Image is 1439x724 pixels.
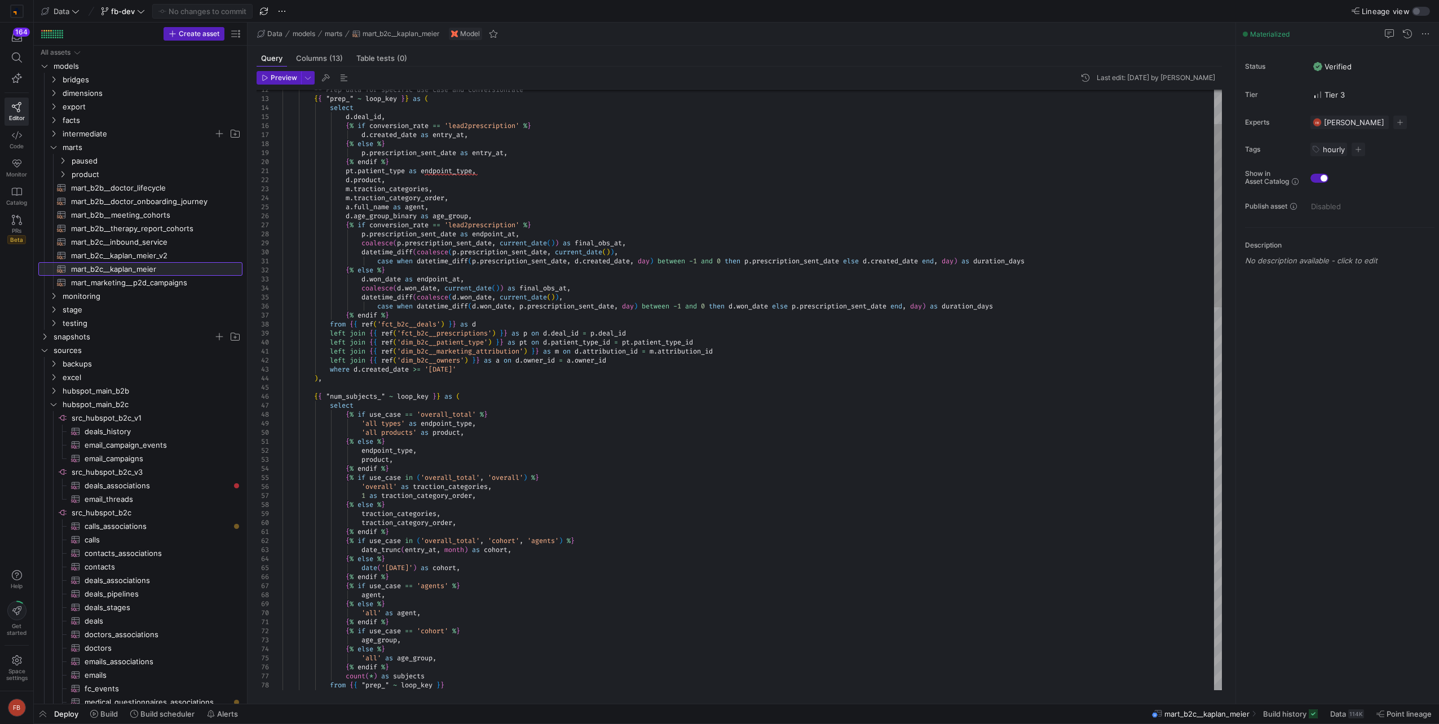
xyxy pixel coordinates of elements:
span: a [346,202,350,211]
button: FB [5,696,29,719]
span: marts [325,30,342,38]
span: as [413,94,421,103]
a: mart_marketing__p2d_campaigns​​​​​​​​​​ [38,276,242,289]
span: , [464,130,468,139]
img: undefined [451,30,458,37]
span: Show in Asset Catalog [1245,170,1289,186]
span: PRs [12,227,21,234]
span: models [54,60,241,73]
button: models [290,27,318,41]
div: Press SPACE to select this row. [38,154,242,167]
div: 17 [257,130,269,139]
span: conversion_rate [369,220,429,229]
div: Press SPACE to select this row. [38,46,242,59]
a: mart_b2c__inbound_service​​​​​​​​​​ [38,235,242,249]
span: entry_at [472,148,504,157]
button: Data114K [1325,704,1369,723]
span: Model [460,30,480,38]
span: medical_questionnaires_associations​​​​​​​​​ [85,696,229,709]
span: Help [10,582,24,589]
span: . [350,193,354,202]
span: % [523,220,527,229]
span: % [350,220,354,229]
span: ( [413,248,417,257]
span: mart_marketing__p2d_campaigns​​​​​​​​​​ [71,276,230,289]
span: ) [555,239,559,248]
div: 28 [257,229,269,239]
span: as [421,211,429,220]
span: backups [63,357,241,370]
span: m [346,193,350,202]
img: Verified [1313,62,1322,71]
a: mart_b2c__kaplan_meier​​​​​​​​​​ [38,262,242,276]
div: 19 [257,148,269,157]
span: endpoint_at [472,229,515,239]
span: % [350,139,354,148]
a: contacts​​​​​​​​​ [38,560,242,573]
button: VerifiedVerified [1310,59,1354,74]
button: Tier 3 - RegularTier 3 [1310,87,1348,102]
span: traction_categories [354,184,429,193]
span: Code [10,143,24,149]
span: contacts_associations​​​​​​​​​ [85,547,229,560]
a: deals_associations​​​​​​​​​ [38,573,242,587]
a: deals_history​​​​​​​​​ [38,425,242,438]
span: hourly [1323,145,1345,154]
a: src_hubspot_b2c_v1​​​​​​​​ [38,411,242,425]
div: 164 [13,28,30,37]
span: Build [100,709,118,718]
span: . [401,239,405,248]
span: . [350,211,354,220]
a: PRsBeta [5,210,29,249]
a: deals_pipelines​​​​​​​​​ [38,587,242,601]
span: , [622,239,626,248]
span: "prep_" [326,94,354,103]
span: export [63,100,241,113]
span: fb-dev [111,7,135,16]
div: Press SPACE to select this row. [38,127,242,140]
div: 25 [257,202,269,211]
span: } [527,220,531,229]
span: 'lead2prescription' [444,220,519,229]
span: ) [551,239,555,248]
div: Press SPACE to select this row. [38,181,242,195]
a: emails_associations​​​​​​​​​ [38,655,242,668]
span: calls​​​​​​​​​ [85,533,229,546]
span: d [346,175,350,184]
span: if [357,121,365,130]
span: bridges [63,73,241,86]
span: . [365,148,369,157]
a: calls_associations​​​​​​​​​ [38,519,242,533]
span: , [429,184,432,193]
span: (13) [329,55,343,62]
span: , [444,193,448,202]
span: intermediate [63,127,214,140]
span: created_date [369,130,417,139]
a: deals_stages​​​​​​​​​ [38,601,242,614]
span: contacts​​​​​​​​​ [85,560,229,573]
span: fc_events​​​​​​​​​ [85,682,229,695]
span: , [468,211,472,220]
button: Build [85,704,123,723]
span: , [381,175,385,184]
span: conversion_rate [369,121,429,130]
button: Build scheduler [125,704,200,723]
span: src_hubspot_b2c_v1​​​​​​​​ [72,412,241,425]
span: . [350,175,354,184]
span: monitoring [63,290,241,303]
span: mart_b2c__kaplan_meier [363,30,439,38]
div: 16 [257,121,269,130]
div: Press SPACE to select this row. [38,140,242,154]
span: deals_pipelines​​​​​​​​​ [85,588,229,601]
span: } [381,139,385,148]
span: mart_b2c__kaplan_meier_v2​​​​​​​​​​ [71,249,230,262]
span: p [361,148,365,157]
span: . [350,184,354,193]
a: src_hubspot_b2c_v3​​​​​​​​ [38,465,242,479]
span: Query [261,55,282,62]
span: calls_associations​​​​​​​​​ [85,520,229,533]
a: mart_b2b__doctor_onboarding_journey​​​​​​​​​​ [38,195,242,208]
span: Data [1330,709,1346,718]
div: Press SPACE to select this row. [38,222,242,235]
span: % [377,139,381,148]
